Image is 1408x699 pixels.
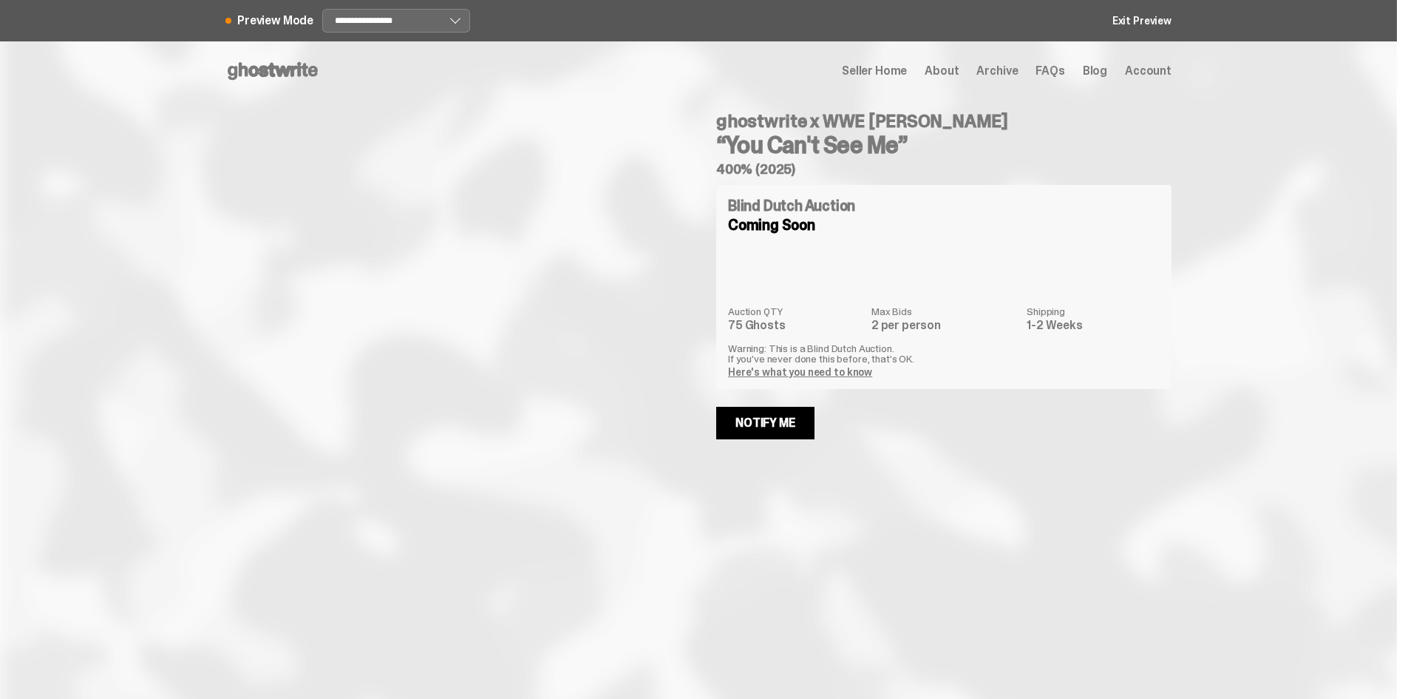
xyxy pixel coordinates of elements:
dd: 1-2 Weeks [1027,320,1160,331]
a: Archive [976,65,1018,77]
span: Preview Mode [237,15,313,27]
a: Account [1125,65,1171,77]
a: Blog [1083,65,1107,77]
a: Seller Home [842,65,907,77]
p: Warning: This is a Blind Dutch Auction. If you’ve never done this before, that’s OK. [728,343,1160,364]
dt: Max Bids [871,306,1018,317]
h4: Blind Dutch Auction [728,198,855,213]
a: Here's what you need to know [728,365,872,379]
dd: 75 Ghosts [728,320,863,331]
dd: 2 per person [871,320,1018,331]
h4: ghostwrite x WWE [PERSON_NAME] [716,112,1171,130]
h3: “You Can't See Me” [716,133,1171,157]
a: Exit Preview [1112,16,1171,26]
a: FAQs [1035,65,1064,77]
dt: Shipping [1027,306,1160,317]
dt: Auction QTY [728,306,863,317]
h5: 400% (2025) [716,163,1171,176]
div: Coming Soon [728,217,1160,232]
a: Notify Me [716,407,814,439]
a: About [925,65,959,77]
